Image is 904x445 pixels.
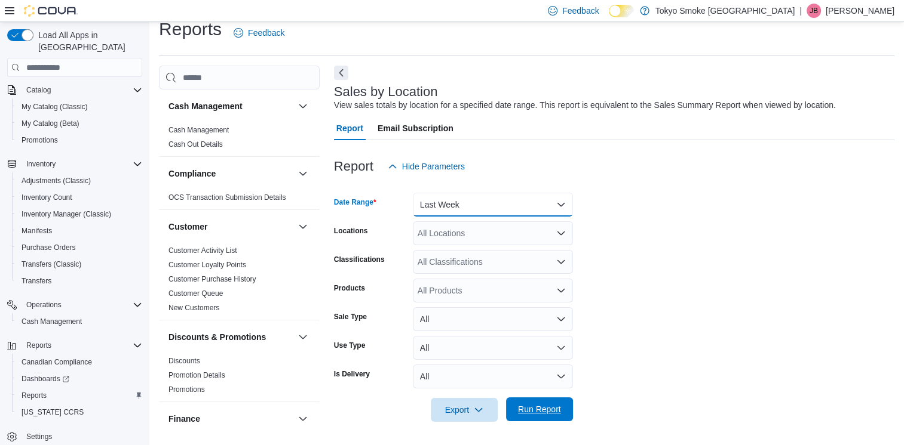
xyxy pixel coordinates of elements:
a: Manifests [17,224,57,238]
button: Reports [2,337,147,354]
a: Transfers [17,274,56,288]
span: Feedback [248,27,284,39]
div: Jigar Bijlan [807,4,821,18]
label: Classifications [334,255,385,264]
span: Adjustments (Classic) [17,174,142,188]
span: Purchase Orders [22,243,76,252]
span: Inventory Count [17,190,142,205]
button: Customer [168,221,293,233]
button: Discounts & Promotions [296,330,310,344]
img: Cova [24,5,78,17]
a: [US_STATE] CCRS [17,405,88,419]
button: All [413,336,573,360]
span: New Customers [168,303,219,313]
a: Customer Loyalty Points [168,261,246,269]
h3: Finance [168,413,200,425]
a: Adjustments (Classic) [17,174,96,188]
div: Discounts & Promotions [159,354,320,401]
a: New Customers [168,304,219,312]
button: Compliance [168,168,293,180]
span: Manifests [17,224,142,238]
span: Reports [26,341,51,350]
button: Open list of options [556,257,566,267]
button: Open list of options [556,228,566,238]
span: Hide Parameters [402,160,465,172]
a: Feedback [229,21,289,45]
p: | [799,4,802,18]
button: Operations [22,298,66,312]
a: Promotions [168,385,205,394]
button: Finance [296,412,310,426]
label: Locations [334,226,368,236]
label: Date Range [334,197,376,207]
button: Compliance [296,166,310,181]
button: Discounts & Promotions [168,331,293,343]
span: Transfers [17,274,142,288]
span: Purchase Orders [17,240,142,255]
span: Reports [22,391,47,400]
button: Inventory [22,157,60,171]
span: Washington CCRS [17,405,142,419]
button: Inventory Manager (Classic) [12,206,147,222]
span: Customer Activity List [168,246,237,255]
span: Customer Queue [168,289,223,298]
span: Operations [22,298,142,312]
span: Dashboards [17,372,142,386]
span: Manifests [22,226,52,236]
span: Feedback [562,5,599,17]
a: Reports [17,388,51,403]
button: Hide Parameters [383,154,470,178]
span: Catalog [22,83,142,97]
button: Canadian Compliance [12,354,147,370]
span: Canadian Compliance [17,355,142,369]
div: Customer [159,243,320,320]
h3: Customer [168,221,207,233]
button: Inventory Count [12,189,147,206]
button: Reports [12,387,147,404]
span: Report [336,116,363,140]
h1: Reports [159,17,222,41]
button: Finance [168,413,293,425]
span: Export [438,398,491,422]
span: Email Subscription [378,116,453,140]
span: Cash Management [17,314,142,329]
button: Adjustments (Classic) [12,172,147,189]
input: Dark Mode [609,5,634,17]
span: My Catalog (Classic) [22,102,88,112]
label: Products [334,283,365,293]
a: OCS Transaction Submission Details [168,193,286,202]
button: Run Report [506,397,573,421]
button: Catalog [2,82,147,98]
h3: Discounts & Promotions [168,331,266,343]
span: Adjustments (Classic) [22,176,91,186]
h3: Sales by Location [334,85,438,99]
span: Customer Loyalty Points [168,260,246,270]
span: Settings [26,432,52,441]
button: Operations [2,296,147,313]
span: Reports [17,388,142,403]
span: Run Report [518,403,561,415]
h3: Report [334,159,373,174]
a: Customer Queue [168,289,223,298]
span: Cash Out Details [168,140,223,149]
span: Promotions [168,385,205,394]
span: Inventory Manager (Classic) [17,207,142,221]
a: Customer Purchase History [168,275,256,283]
a: Discounts [168,357,200,365]
span: My Catalog (Classic) [17,100,142,114]
span: JB [810,4,818,18]
span: Operations [26,300,62,310]
span: Cash Management [22,317,82,326]
button: Settings [2,428,147,445]
label: Sale Type [334,312,367,322]
span: My Catalog (Beta) [22,119,79,128]
button: Last Week [413,193,573,217]
button: Promotions [12,132,147,149]
button: Inventory [2,156,147,172]
button: Export [431,398,498,422]
a: Canadian Compliance [17,355,97,369]
span: Inventory [26,159,56,169]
